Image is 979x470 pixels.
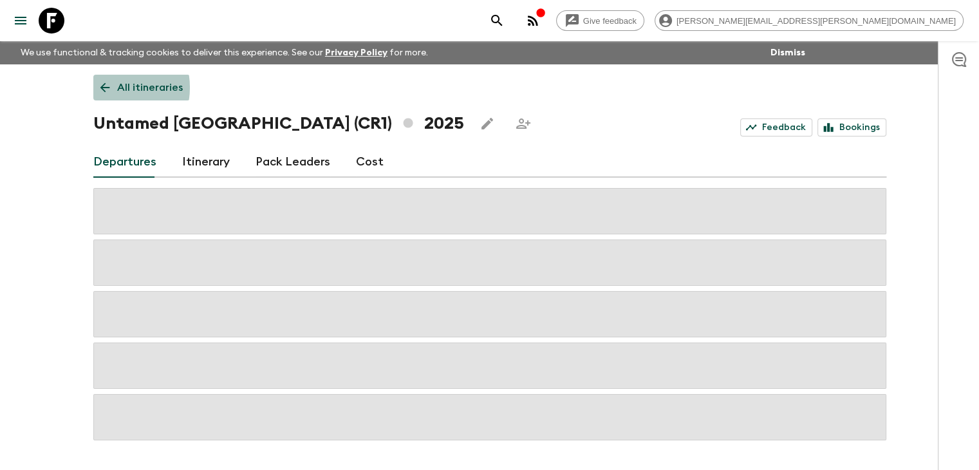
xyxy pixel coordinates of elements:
[356,147,384,178] a: Cost
[15,41,433,64] p: We use functional & tracking cookies to deliver this experience. See our for more.
[182,147,230,178] a: Itinerary
[325,48,387,57] a: Privacy Policy
[817,118,886,136] a: Bookings
[767,44,808,62] button: Dismiss
[93,111,464,136] h1: Untamed [GEOGRAPHIC_DATA] (CR1) 2025
[8,8,33,33] button: menu
[474,111,500,136] button: Edit this itinerary
[256,147,330,178] a: Pack Leaders
[510,111,536,136] span: Share this itinerary
[93,147,156,178] a: Departures
[117,80,183,95] p: All itineraries
[655,10,964,31] div: [PERSON_NAME][EMAIL_ADDRESS][PERSON_NAME][DOMAIN_NAME]
[93,75,190,100] a: All itineraries
[669,16,963,26] span: [PERSON_NAME][EMAIL_ADDRESS][PERSON_NAME][DOMAIN_NAME]
[740,118,812,136] a: Feedback
[576,16,644,26] span: Give feedback
[556,10,644,31] a: Give feedback
[484,8,510,33] button: search adventures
